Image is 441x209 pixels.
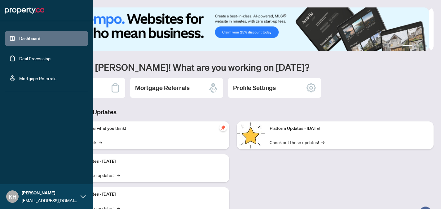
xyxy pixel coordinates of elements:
img: Platform Updates - June 23, 2025 [237,121,265,149]
p: Platform Updates - [DATE] [270,125,429,132]
span: → [117,172,120,179]
a: Check out these updates!→ [270,139,324,146]
button: 3 [420,45,422,47]
h2: Profile Settings [233,84,276,92]
p: Platform Updates - [DATE] [65,158,224,165]
span: pushpin [219,124,227,131]
span: KH [9,192,16,201]
h1: Welcome back [PERSON_NAME]! What are you working on [DATE]? [32,61,434,73]
button: Open asap [416,187,435,206]
img: logo [5,6,44,16]
button: 2 [415,45,417,47]
img: Slide 0 [32,7,429,51]
a: Deal Processing [19,56,51,61]
a: Dashboard [19,36,40,41]
span: → [99,139,102,146]
button: 4 [425,45,427,47]
span: → [321,139,324,146]
h3: Brokerage & Industry Updates [32,108,434,116]
p: Platform Updates - [DATE] [65,191,224,198]
span: [EMAIL_ADDRESS][DOMAIN_NAME] [22,197,77,204]
a: Mortgage Referrals [19,75,56,81]
p: We want to hear what you think! [65,125,224,132]
h2: Mortgage Referrals [135,84,190,92]
button: 1 [403,45,412,47]
span: [PERSON_NAME] [22,189,77,196]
